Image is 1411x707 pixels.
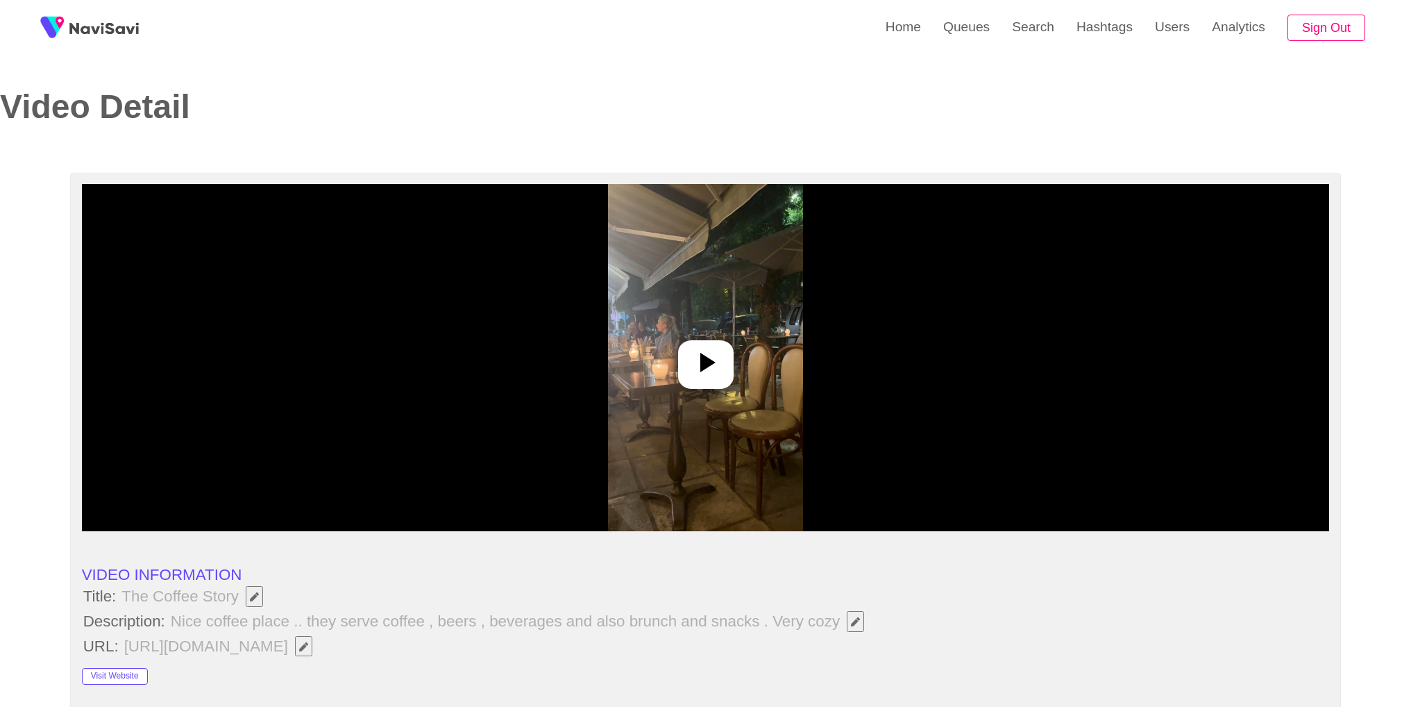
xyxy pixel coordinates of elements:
[847,611,864,632] button: Edit Field
[82,566,1330,584] li: VIDEO INFORMATION
[82,613,167,631] span: Description:
[123,635,321,658] span: [URL][DOMAIN_NAME]
[295,636,312,657] button: Edit Field
[298,642,310,651] span: Edit Field
[608,184,803,531] img: video poster
[246,586,263,607] button: Edit Field
[82,638,120,656] span: URL:
[120,585,271,608] span: The Coffee Story
[69,21,139,35] img: fireSpot
[248,592,260,601] span: Edit Field
[82,668,148,685] button: Visit Website
[1287,15,1365,42] button: Sign Out
[850,617,861,626] span: Edit Field
[82,588,118,606] span: Title:
[82,665,148,682] a: Visit Website
[35,10,69,45] img: fireSpot
[169,610,872,633] span: Nice coffee place .. they serve coffee , beers , beverages and also brunch and snacks . Very cozy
